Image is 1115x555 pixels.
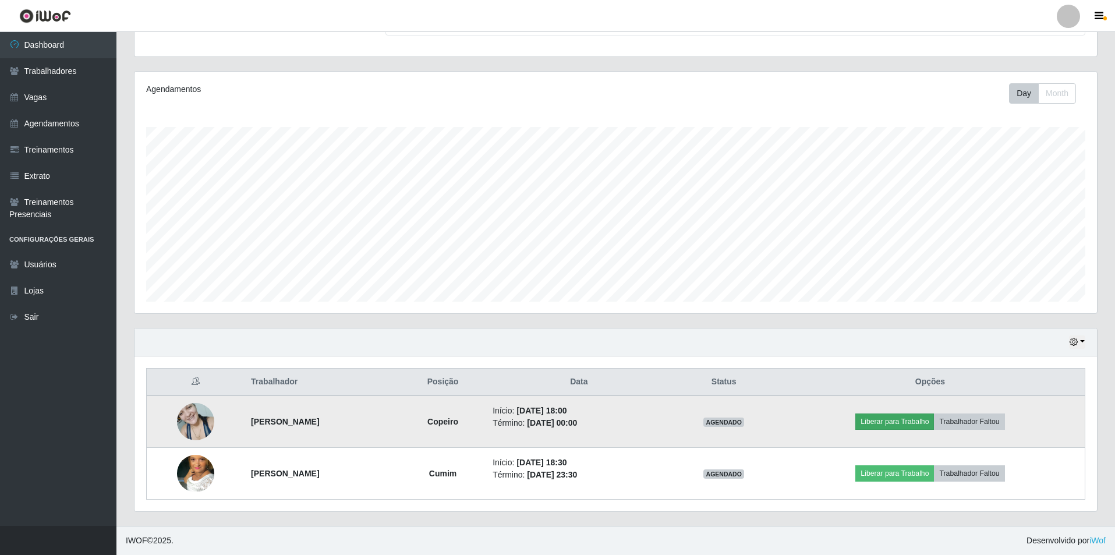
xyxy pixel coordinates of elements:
time: [DATE] 18:00 [516,406,567,415]
li: Término: [493,417,665,429]
a: iWof [1089,536,1106,545]
strong: [PERSON_NAME] [251,417,319,426]
button: Trabalhador Faltou [934,465,1004,482]
button: Liberar para Trabalho [855,465,934,482]
span: Desenvolvido por [1026,535,1106,547]
span: IWOF [126,536,147,545]
button: Month [1038,83,1076,104]
th: Trabalhador [244,369,400,396]
img: 1714959691742.jpeg [177,397,214,446]
div: First group [1009,83,1076,104]
th: Data [486,369,672,396]
strong: Cumim [429,469,456,478]
time: [DATE] 18:30 [516,458,567,467]
div: Toolbar with button groups [1009,83,1085,104]
time: [DATE] 00:00 [527,418,577,427]
div: Agendamentos [146,83,528,96]
strong: Copeiro [427,417,458,426]
span: AGENDADO [703,418,744,427]
strong: [PERSON_NAME] [251,469,319,478]
button: Day [1009,83,1039,104]
th: Opções [776,369,1085,396]
th: Status [672,369,776,396]
li: Início: [493,405,665,417]
time: [DATE] 23:30 [527,470,577,479]
button: Liberar para Trabalho [855,413,934,430]
img: 1736270494811.jpeg [177,440,214,507]
img: CoreUI Logo [19,9,71,23]
th: Posição [400,369,486,396]
span: AGENDADO [703,469,744,479]
span: © 2025 . [126,535,174,547]
button: Trabalhador Faltou [934,413,1004,430]
li: Término: [493,469,665,481]
li: Início: [493,457,665,469]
